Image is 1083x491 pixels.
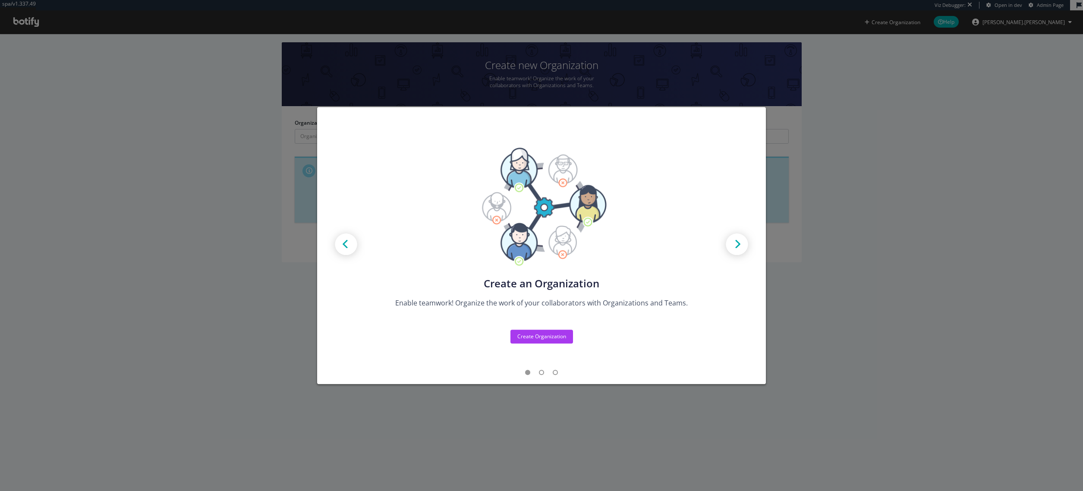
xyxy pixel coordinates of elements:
button: Create Organization [510,330,573,343]
div: Create an Organization [388,277,695,290]
div: modal [317,107,766,384]
div: Create Organization [517,333,566,340]
div: Enable teamwork! Organize the work of your collaborators with Organizations and Teams. [388,298,695,308]
img: Next arrow [718,226,756,264]
img: Tutorial [476,148,606,267]
img: Prev arrow [327,226,365,264]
